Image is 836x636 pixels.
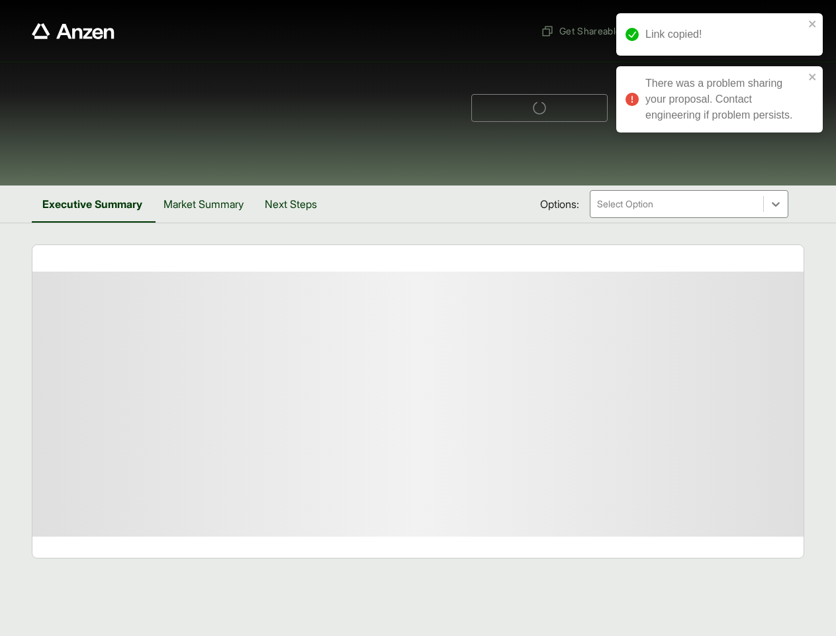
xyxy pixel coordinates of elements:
[32,23,115,39] a: Anzen website
[254,185,328,223] button: Next Steps
[645,26,804,42] div: Link copied!
[808,72,817,82] button: close
[645,76,804,123] div: There was a problem sharing your proposal. Contact engineering if problem persists.
[535,19,647,43] button: Get Shareable Link
[808,19,817,29] button: close
[540,196,579,212] span: Options:
[32,185,153,223] button: Executive Summary
[153,185,254,223] button: Market Summary
[541,24,642,38] span: Get Shareable Link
